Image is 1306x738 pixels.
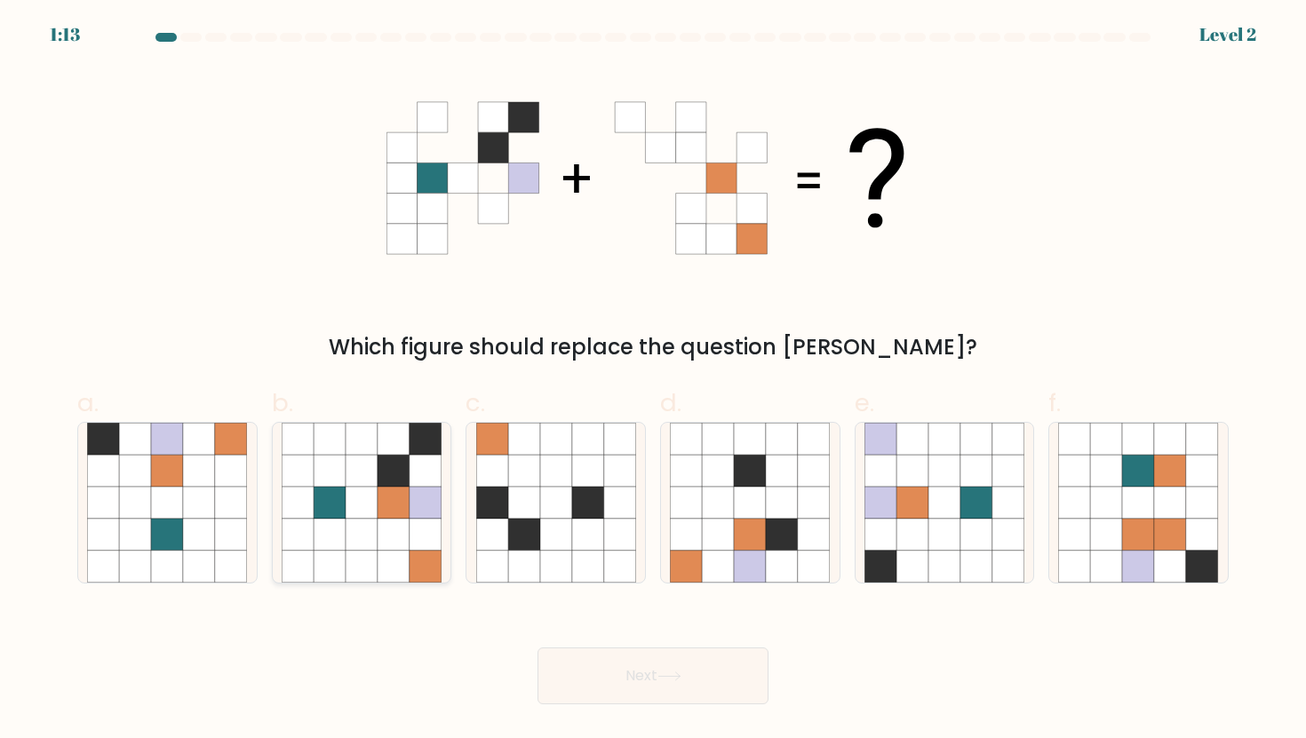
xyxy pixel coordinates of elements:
[1048,385,1061,420] span: f.
[466,385,485,420] span: c.
[855,385,874,420] span: e.
[272,385,293,420] span: b.
[1199,21,1256,48] div: Level 2
[50,21,80,48] div: 1:13
[538,647,768,704] button: Next
[660,385,681,420] span: d.
[88,331,1218,363] div: Which figure should replace the question [PERSON_NAME]?
[77,385,99,420] span: a.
